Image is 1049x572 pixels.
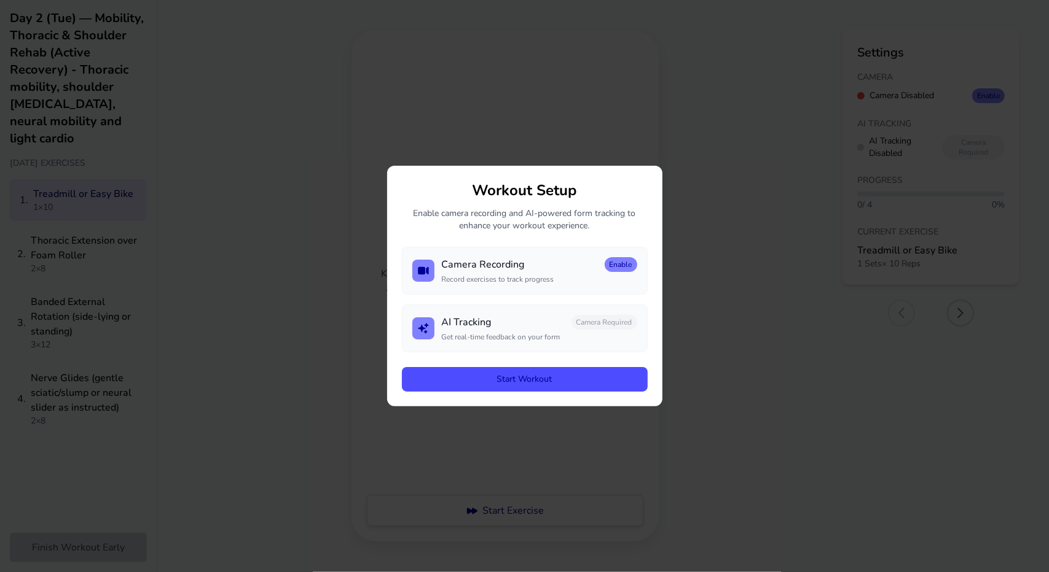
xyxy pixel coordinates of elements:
[402,207,648,232] p: Enable camera recording and AI-powered form tracking to enhance your workout experience.
[572,315,637,330] button: Camera Required
[442,274,637,284] p: Record exercises to track progress
[605,257,637,272] button: Enable
[442,332,637,342] p: Get real-time feedback on your form
[442,257,525,272] h3: Camera Recording
[442,315,492,330] h3: AI Tracking
[402,180,648,200] h2: Workout Setup
[402,367,648,392] button: Start Workout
